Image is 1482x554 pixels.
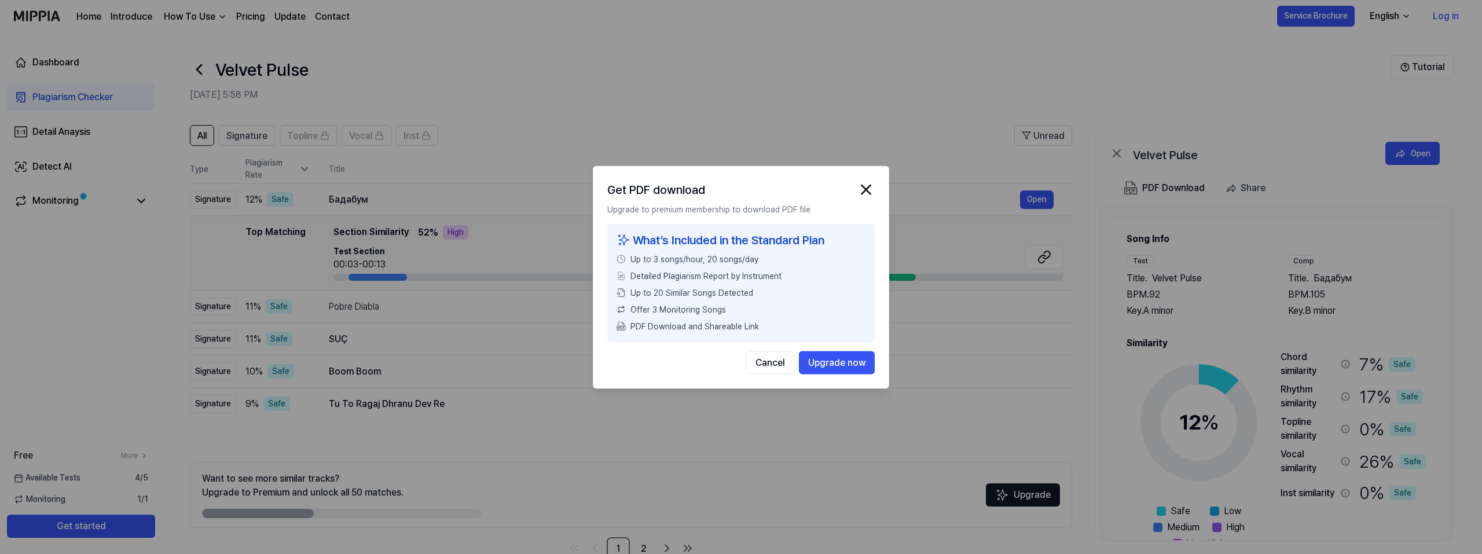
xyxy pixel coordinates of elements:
img: sparkles icon [617,231,630,248]
img: PDF Download [617,322,626,331]
span: Detailed Plagiarism Report by Instrument [630,270,782,282]
button: Cancel [746,351,794,374]
span: Up to 20 Similar Songs Detected [630,287,753,299]
img: File Select [617,272,626,281]
button: Upgrade now [799,351,875,374]
span: Up to 3 songs/hour, 20 songs/day [630,253,758,265]
div: What’s Included in the Standard Plan [617,231,865,248]
span: PDF Download and Shareable Link [630,320,759,332]
img: close [857,181,875,198]
h2: Get PDF download [607,180,705,199]
p: Upgrade to premium membership to download PDF file [607,203,875,215]
span: Offer 3 Monitoring Songs [630,303,726,315]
